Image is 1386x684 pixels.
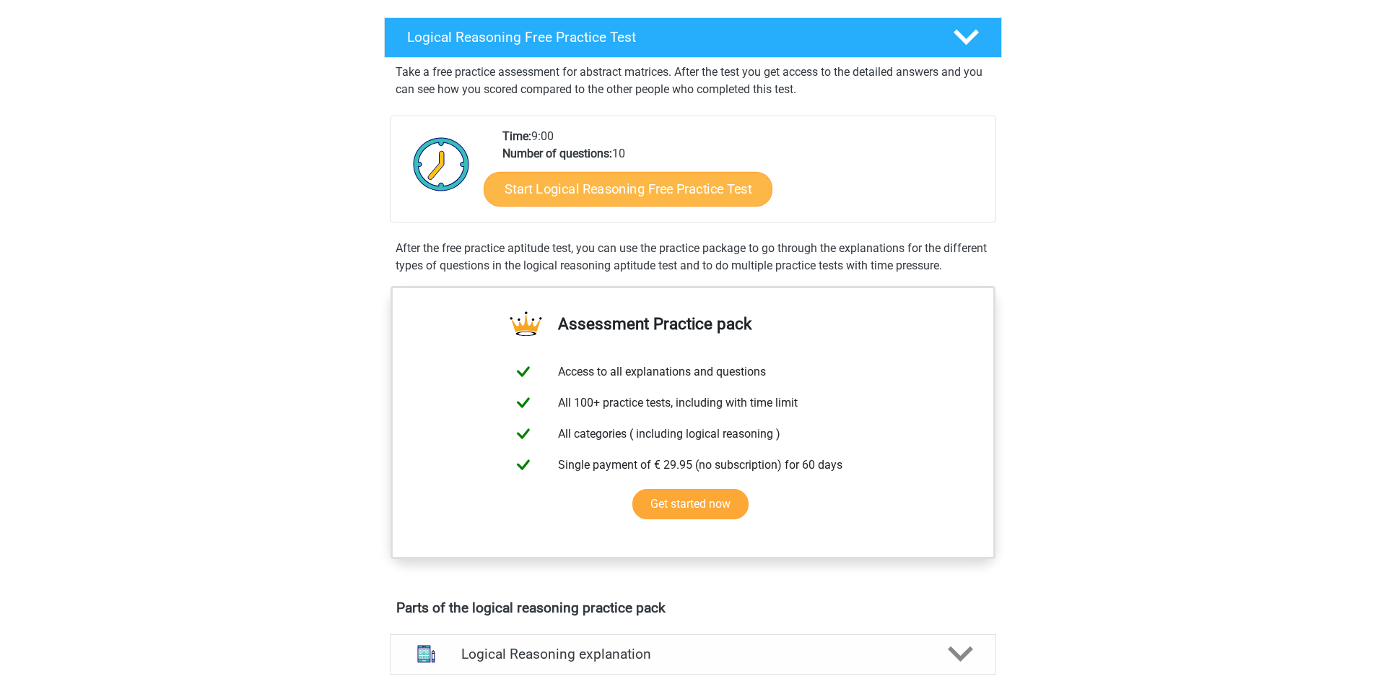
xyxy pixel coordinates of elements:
[502,129,531,143] b: Time:
[390,240,996,274] div: After the free practice aptitude test, you can use the practice package to go through the explana...
[396,64,990,98] p: Take a free practice assessment for abstract matrices. After the test you get access to the detai...
[408,636,445,672] img: logical reasoning explanations
[502,147,612,160] b: Number of questions:
[378,17,1008,58] a: Logical Reasoning Free Practice Test
[492,128,995,222] div: 9:00 10
[632,489,749,519] a: Get started now
[405,128,478,200] img: Clock
[407,29,930,46] h4: Logical Reasoning Free Practice Test
[384,634,1002,675] a: explanations Logical Reasoning explanation
[461,646,925,662] h4: Logical Reasoning explanation
[484,171,772,206] a: Start Logical Reasoning Free Practice Test
[396,599,990,616] h4: Parts of the logical reasoning practice pack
